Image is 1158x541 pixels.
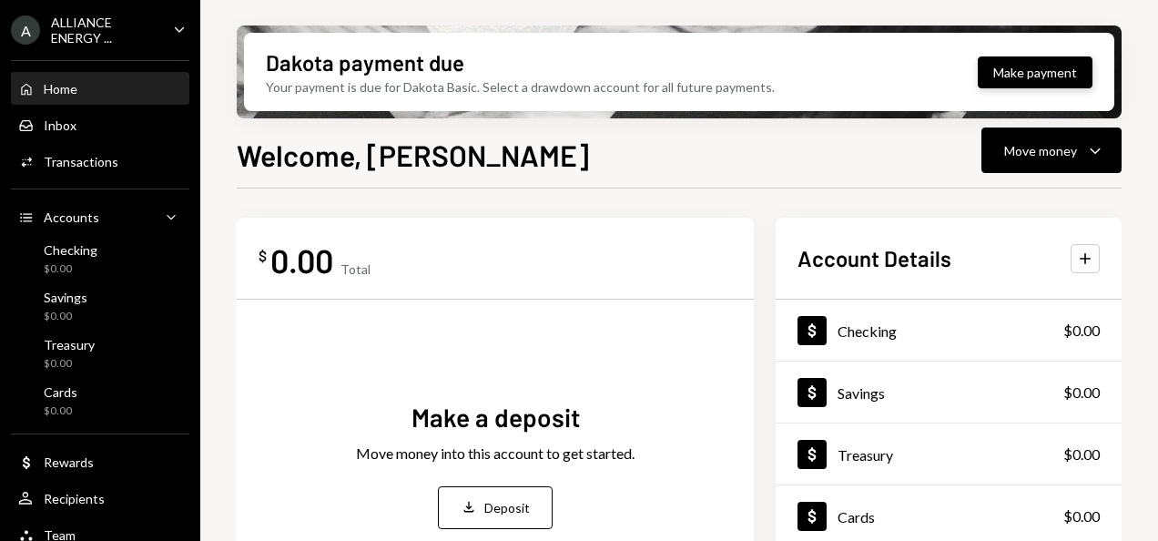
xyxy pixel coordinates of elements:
[838,446,893,464] div: Treasury
[44,261,97,277] div: $0.00
[11,379,189,423] a: Cards$0.00
[11,145,189,178] a: Transactions
[776,424,1122,485] a: Treasury$0.00
[438,486,553,529] button: Deposit
[978,56,1092,88] button: Make payment
[266,47,464,77] div: Dakota payment due
[44,154,118,169] div: Transactions
[44,403,77,419] div: $0.00
[11,445,189,478] a: Rewards
[44,491,105,506] div: Recipients
[51,15,158,46] div: ALLIANCE ENERGY ...
[44,242,97,258] div: Checking
[1063,505,1100,527] div: $0.00
[259,247,267,265] div: $
[11,15,40,45] div: A
[266,77,775,97] div: Your payment is due for Dakota Basic. Select a drawdown account for all future payments.
[44,356,95,372] div: $0.00
[11,108,189,141] a: Inbox
[44,209,99,225] div: Accounts
[11,237,189,281] a: Checking$0.00
[44,454,94,470] div: Rewards
[44,117,76,133] div: Inbox
[981,128,1122,173] button: Move money
[1063,444,1100,465] div: $0.00
[11,482,189,515] a: Recipients
[44,290,87,305] div: Savings
[237,137,589,173] h1: Welcome, [PERSON_NAME]
[411,400,580,435] div: Make a deposit
[44,81,77,97] div: Home
[11,200,189,233] a: Accounts
[1063,382,1100,403] div: $0.00
[776,300,1122,361] a: Checking$0.00
[44,337,95,352] div: Treasury
[776,362,1122,423] a: Savings$0.00
[44,309,87,324] div: $0.00
[797,243,951,273] h2: Account Details
[838,508,875,526] div: Cards
[1063,320,1100,342] div: $0.00
[484,498,530,517] div: Deposit
[340,261,371,277] div: Total
[838,322,897,340] div: Checking
[11,332,189,375] a: Treasury$0.00
[11,284,189,328] a: Savings$0.00
[1004,141,1077,160] div: Move money
[270,240,333,281] div: 0.00
[44,384,77,400] div: Cards
[838,384,885,402] div: Savings
[356,443,635,464] div: Move money into this account to get started.
[11,72,189,105] a: Home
